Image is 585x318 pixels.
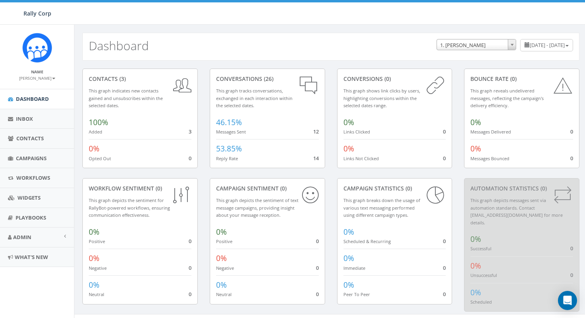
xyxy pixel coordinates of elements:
small: Positive [89,238,105,244]
span: 0% [470,117,481,128]
div: Campaign Sentiment [216,185,319,192]
span: (0) [279,185,287,192]
small: This graph tracks conversations, exchanged in each interaction within the selected dates. [216,88,292,108]
span: What's New [15,253,48,261]
span: 0 [570,128,573,135]
small: Scheduled [470,299,492,305]
span: 12 [313,128,319,135]
span: (26) [262,75,273,82]
span: 0% [89,280,99,290]
small: This graph depicts the sentiment for RallyBot-powered workflows, ensuring communication effective... [89,197,170,218]
span: 0 [443,128,446,135]
span: 0% [216,227,227,237]
small: Immediate [343,265,365,271]
small: Positive [216,238,232,244]
small: Neutral [216,291,232,297]
div: Campaign Statistics [343,185,446,192]
small: [PERSON_NAME] [19,75,55,81]
small: Messages Sent [216,129,246,135]
small: This graph indicates new contacts gained and unsubscribes within the selected dates. [89,88,163,108]
small: This graph depicts messages sent via automation standards. Contact [EMAIL_ADDRESS][DOMAIN_NAME] f... [470,197,563,226]
small: This graph depicts the sentiment of text message campaigns, providing insight about your message ... [216,197,298,218]
span: (0) [509,75,517,82]
span: 0 [443,264,446,271]
span: 0% [89,143,99,154]
span: 0 [189,155,191,162]
div: Automation Statistics [470,185,573,192]
span: Widgets [18,194,41,201]
img: Icon_1.png [22,33,52,63]
h2: Dashboard [89,39,149,52]
span: (0) [404,185,412,192]
span: Playbooks [16,214,46,221]
span: 1. James Martin [437,39,516,50]
small: Scheduled & Recurring [343,238,391,244]
small: Unsuccessful [470,272,497,278]
span: Admin [13,234,31,241]
span: Dashboard [16,95,49,102]
span: 0% [343,117,354,128]
a: [PERSON_NAME] [19,74,55,81]
small: This graph breaks down the usage of various text messaging performed using different campaign types. [343,197,420,218]
small: Messages Delivered [470,129,511,135]
span: 0 [443,238,446,245]
span: (0) [383,75,391,82]
span: Campaigns [16,155,47,162]
span: 0 [316,238,319,245]
small: Added [89,129,102,135]
small: Successful [470,245,491,251]
span: Rally Corp [23,10,51,17]
span: Contacts [16,135,44,142]
span: 0 [570,271,573,279]
span: 0% [89,253,99,263]
span: 0% [89,227,99,237]
small: Negative [216,265,234,271]
span: 0% [343,143,354,154]
div: conversations [216,75,319,83]
small: Name [31,69,43,75]
span: 0% [216,280,227,290]
span: 0 [570,245,573,252]
small: Opted Out [89,155,111,161]
span: 0% [470,143,481,154]
span: 0% [343,253,354,263]
span: 0% [470,261,481,271]
span: 14 [313,155,319,162]
span: 0 [443,291,446,298]
div: Bounce Rate [470,75,573,83]
div: conversions [343,75,446,83]
small: This graph shows link clicks by users, highlighting conversions within the selected dates range. [343,88,420,108]
small: Negative [89,265,107,271]
div: contacts [89,75,191,83]
span: 0 [189,238,191,245]
span: Workflows [16,174,50,181]
span: 0% [343,227,354,237]
div: Workflow Sentiment [89,185,191,192]
span: 0% [470,234,481,244]
span: 0 [189,291,191,298]
span: 53.85% [216,143,242,154]
span: [DATE] - [DATE] [530,41,565,49]
span: 0 [316,264,319,271]
span: 1. James Martin [437,39,516,51]
span: 0 [189,264,191,271]
small: Messages Bounced [470,155,509,161]
span: (3) [118,75,126,82]
small: Links Not Clicked [343,155,379,161]
span: Inbox [16,115,33,122]
span: 0 [570,155,573,162]
span: 0% [216,253,227,263]
span: 100% [89,117,108,128]
small: This graph reveals undelivered messages, reflecting the campaign's delivery efficiency. [470,88,544,108]
span: 46.15% [216,117,242,128]
small: Links Clicked [343,129,370,135]
span: 3 [189,128,191,135]
span: 0% [470,287,481,298]
small: Peer To Peer [343,291,370,297]
span: (0) [539,185,547,192]
small: Neutral [89,291,104,297]
span: (0) [154,185,162,192]
span: 0 [443,155,446,162]
small: Reply Rate [216,155,238,161]
div: Open Intercom Messenger [558,291,577,310]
